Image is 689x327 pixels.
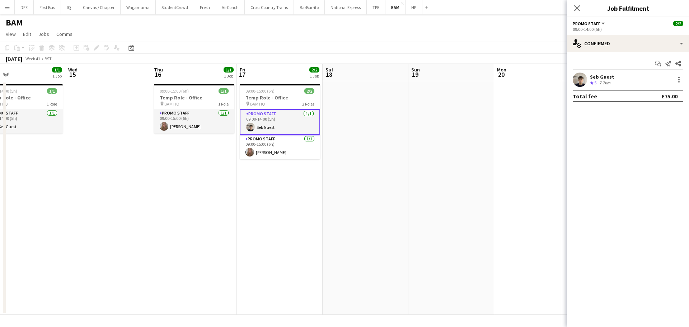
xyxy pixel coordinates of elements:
button: TPE [367,0,385,14]
button: Canvas / Chapter [77,0,121,14]
div: 7.7km [598,80,612,86]
button: First Bus [34,0,61,14]
button: StudentCrowd [156,0,194,14]
button: AirCoach [216,0,245,14]
div: BST [44,56,52,61]
button: DFE [15,0,34,14]
span: Comms [56,31,72,37]
div: [DATE] [6,55,22,62]
div: £75.00 [661,93,678,100]
span: Promo Staff [573,21,600,26]
div: Confirmed [567,35,689,52]
div: 09:00-14:00 (5h) [573,27,683,32]
a: Edit [20,29,34,39]
h1: BAM [6,17,23,28]
div: Total fee [573,93,597,100]
button: IQ [61,0,77,14]
button: BarBurrito [294,0,325,14]
button: BAM [385,0,406,14]
h3: Job Fulfilment [567,4,689,13]
span: 5 [594,80,596,85]
span: Week 41 [24,56,42,61]
span: Jobs [38,31,49,37]
button: Cross Country Trains [245,0,294,14]
button: Fresh [194,0,216,14]
button: Promo Staff [573,21,606,26]
a: Comms [53,29,75,39]
span: Edit [23,31,31,37]
span: View [6,31,16,37]
div: Seb Guest [590,74,614,80]
a: Jobs [36,29,52,39]
button: Wagamama [121,0,156,14]
button: National Express [325,0,367,14]
button: HP [406,0,422,14]
span: 2/2 [673,21,683,26]
a: View [3,29,19,39]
